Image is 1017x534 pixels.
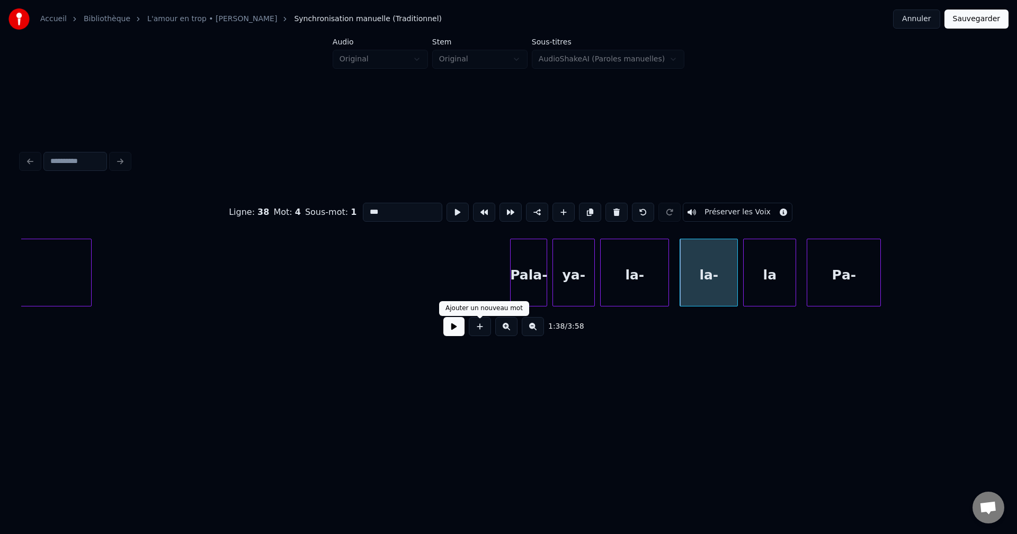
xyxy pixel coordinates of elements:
span: 4 [295,207,301,217]
label: Sous-titres [532,38,684,46]
div: Ajouter un nouveau mot [445,304,523,313]
button: Sauvegarder [944,10,1009,29]
button: Annuler [893,10,940,29]
label: Stem [432,38,528,46]
span: 1:38 [548,321,565,332]
span: 38 [257,207,269,217]
div: / [548,321,574,332]
a: Bibliothèque [84,14,130,24]
div: Ligne : [229,206,269,219]
span: 1 [351,207,356,217]
nav: breadcrumb [40,14,442,24]
span: 3:58 [567,321,584,332]
a: L'amour en trop • [PERSON_NAME] [147,14,277,24]
a: Accueil [40,14,67,24]
div: Sous-mot : [305,206,356,219]
label: Audio [333,38,428,46]
a: Ouvrir le chat [973,492,1004,523]
span: Synchronisation manuelle (Traditionnel) [294,14,442,24]
div: Mot : [273,206,301,219]
button: Toggle [683,203,792,222]
img: youka [8,8,30,30]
